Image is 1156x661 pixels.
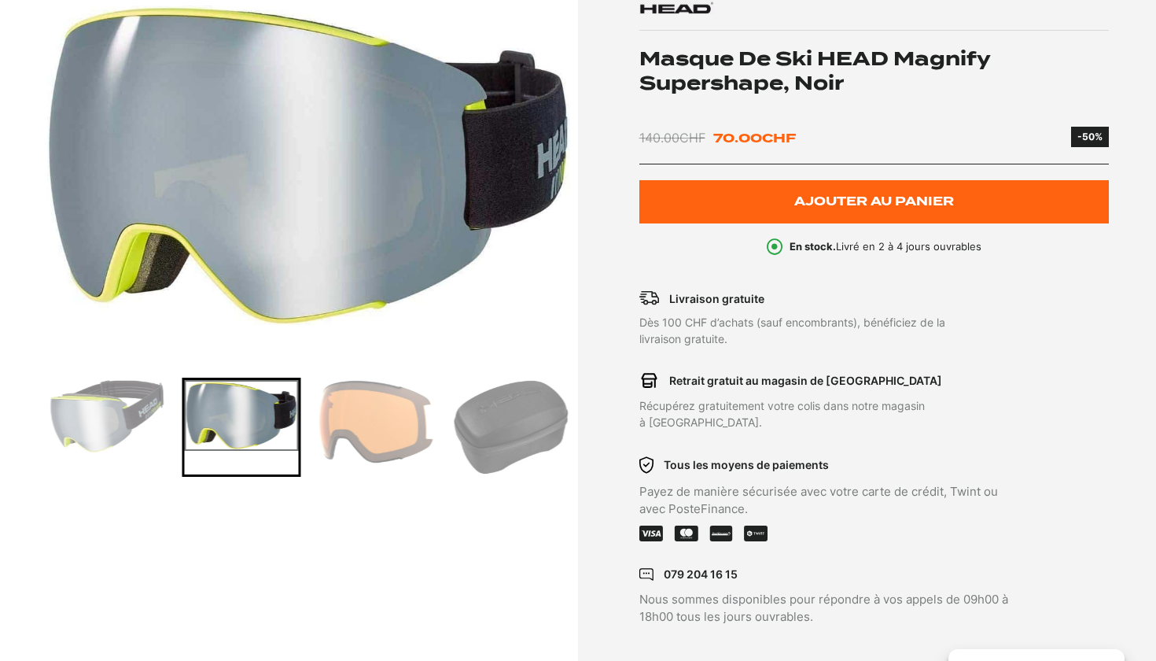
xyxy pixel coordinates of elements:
[182,378,300,477] div: Go to slide 4
[639,483,1015,519] p: Payez de manière sécurisée avec votre carte de crédit, Twint ou avec PosteFinance.
[451,378,570,477] div: Go to slide 6
[1077,130,1103,144] div: -50%
[317,378,436,477] div: Go to slide 5
[762,131,796,146] span: CHF
[713,131,796,146] bdi: 70.00
[794,195,954,209] span: Ajouter au panier
[679,130,705,146] span: CHF
[664,456,829,473] p: Tous les moyens de paiements
[664,566,738,582] p: 079 204 16 15
[790,239,981,255] p: Livré en 2 à 4 jours ouvrables
[639,591,1015,626] p: Nous sommes disponibles pour répondre à vos appels de 09h00 à 18h00 tous les jours ouvrables.
[639,130,705,146] bdi: 140.00
[47,378,166,477] div: Go to slide 3
[639,180,1110,223] button: Ajouter au panier
[790,240,836,253] b: En stock.
[669,290,764,307] p: Livraison gratuite
[639,314,1015,347] p: Dès 100 CHF d’achats (sauf encombrants), bénéficiez de la livraison gratuite.
[669,372,942,389] p: Retrait gratuit au magasin de [GEOGRAPHIC_DATA]
[639,397,1015,430] p: Récupérez gratuitement votre colis dans notre magasin à [GEOGRAPHIC_DATA].
[639,46,1110,95] h1: Masque De Ski HEAD Magnify Supershape, Noir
